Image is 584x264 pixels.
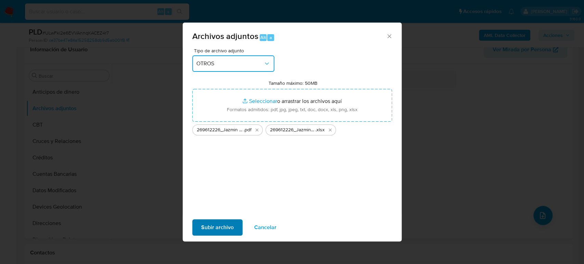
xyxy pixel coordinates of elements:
[270,34,272,41] span: a
[245,219,285,236] button: Cancelar
[326,126,334,134] button: Eliminar 269612226_Jazmin Vazquez_Agosto2025.xlsx
[270,127,315,133] span: 269612226_Jazmin Vazquez_Agosto2025
[194,48,276,53] span: Tipo de archivo adjunto
[192,30,258,42] span: Archivos adjuntos
[197,127,244,133] span: 269612226_Jazmin Vazquez_Agosto2025
[244,127,251,133] span: .pdf
[315,127,325,133] span: .xlsx
[253,126,261,134] button: Eliminar 269612226_Jazmin Vazquez_Agosto2025.pdf
[201,220,234,235] span: Subir archivo
[254,220,276,235] span: Cancelar
[192,122,392,135] ul: Archivos seleccionados
[269,80,317,86] label: Tamaño máximo: 50MB
[192,55,274,72] button: OTROS
[192,219,243,236] button: Subir archivo
[196,60,263,67] span: OTROS
[386,33,392,39] button: Cerrar
[260,34,266,41] span: Alt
